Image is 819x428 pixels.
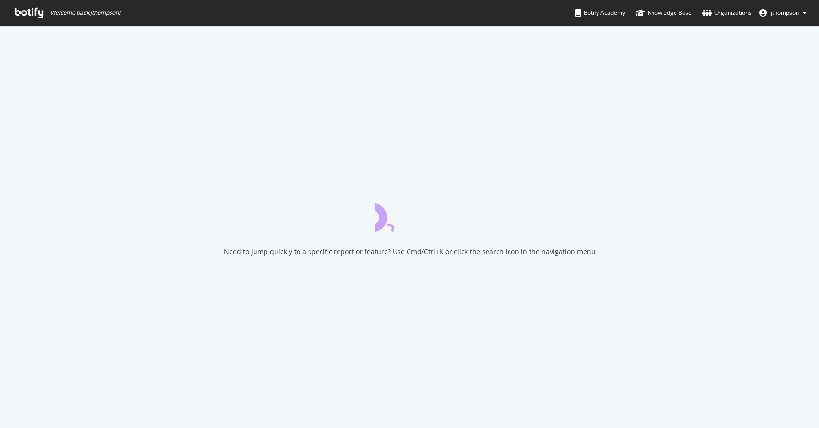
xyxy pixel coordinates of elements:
div: Knowledge Base [636,8,692,18]
div: animation [375,197,444,232]
span: Welcome back, jthompson ! [50,9,120,17]
div: Botify Academy [575,8,625,18]
span: jthompson [771,9,799,17]
div: Organizations [702,8,752,18]
button: jthompson [752,5,814,21]
div: Need to jump quickly to a specific report or feature? Use Cmd/Ctrl+K or click the search icon in ... [224,247,596,257]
